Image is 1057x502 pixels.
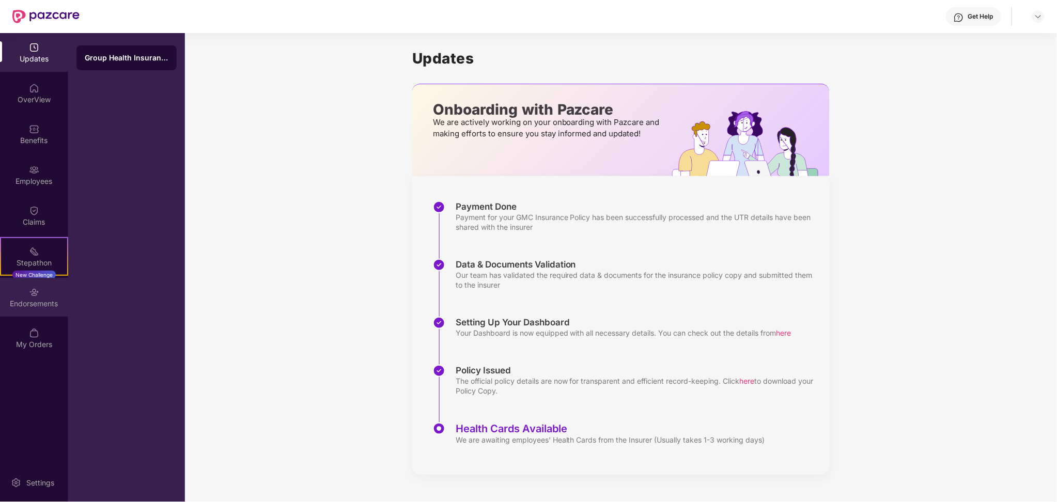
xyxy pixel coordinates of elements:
img: svg+xml;base64,PHN2ZyBpZD0iQ2xhaW0iIHhtbG5zPSJodHRwOi8vd3d3LnczLm9yZy8yMDAwL3N2ZyIgd2lkdGg9IjIwIi... [29,206,39,216]
img: svg+xml;base64,PHN2ZyB4bWxucz0iaHR0cDovL3d3dy53My5vcmcvMjAwMC9zdmciIHdpZHRoPSIyMSIgaGVpZ2h0PSIyMC... [29,246,39,257]
div: Stepathon [1,258,67,268]
img: hrOnboarding [672,111,830,176]
img: svg+xml;base64,PHN2ZyBpZD0iU3RlcC1Eb25lLTMyeDMyIiB4bWxucz0iaHR0cDovL3d3dy53My5vcmcvMjAwMC9zdmciIH... [433,201,445,213]
div: Health Cards Available [456,422,765,435]
p: Onboarding with Pazcare [433,105,663,114]
h1: Updates [412,50,830,67]
div: New Challenge [12,271,56,279]
span: here [776,328,791,337]
div: Payment Done [456,201,819,212]
img: svg+xml;base64,PHN2ZyBpZD0iRHJvcGRvd24tMzJ4MzIiIHhtbG5zPSJodHRwOi8vd3d3LnczLm9yZy8yMDAwL3N2ZyIgd2... [1034,12,1043,21]
div: Get Help [968,12,993,21]
div: The official policy details are now for transparent and efficient record-keeping. Click to downlo... [456,376,819,396]
div: Data & Documents Validation [456,259,819,270]
div: Settings [23,478,57,488]
img: svg+xml;base64,PHN2ZyBpZD0iU2V0dGluZy0yMHgyMCIgeG1sbnM9Imh0dHA6Ly93d3cudzMub3JnLzIwMDAvc3ZnIiB3aW... [11,478,21,488]
img: svg+xml;base64,PHN2ZyBpZD0iU3RlcC1BY3RpdmUtMzJ4MzIiIHhtbG5zPSJodHRwOi8vd3d3LnczLm9yZy8yMDAwL3N2Zy... [433,422,445,435]
div: Your Dashboard is now equipped with all necessary details. You can check out the details from [456,328,791,338]
img: svg+xml;base64,PHN2ZyBpZD0iU3RlcC1Eb25lLTMyeDMyIiB4bWxucz0iaHR0cDovL3d3dy53My5vcmcvMjAwMC9zdmciIH... [433,259,445,271]
div: Policy Issued [456,365,819,376]
img: svg+xml;base64,PHN2ZyBpZD0iTXlfT3JkZXJzIiBkYXRhLW5hbWU9Ik15IE9yZGVycyIgeG1sbnM9Imh0dHA6Ly93d3cudz... [29,328,39,338]
div: Payment for your GMC Insurance Policy has been successfully processed and the UTR details have be... [456,212,819,232]
span: here [740,376,755,385]
img: svg+xml;base64,PHN2ZyBpZD0iSGVscC0zMngzMiIgeG1sbnM9Imh0dHA6Ly93d3cudzMub3JnLzIwMDAvc3ZnIiB3aWR0aD... [954,12,964,23]
img: svg+xml;base64,PHN2ZyBpZD0iRW1wbG95ZWVzIiB4bWxucz0iaHR0cDovL3d3dy53My5vcmcvMjAwMC9zdmciIHdpZHRoPS... [29,165,39,175]
img: svg+xml;base64,PHN2ZyBpZD0iU3RlcC1Eb25lLTMyeDMyIiB4bWxucz0iaHR0cDovL3d3dy53My5vcmcvMjAwMC9zdmciIH... [433,317,445,329]
img: svg+xml;base64,PHN2ZyBpZD0iQmVuZWZpdHMiIHhtbG5zPSJodHRwOi8vd3d3LnczLm9yZy8yMDAwL3N2ZyIgd2lkdGg9Ij... [29,124,39,134]
div: Our team has validated the required data & documents for the insurance policy copy and submitted ... [456,270,819,290]
div: Group Health Insurance [85,53,168,63]
img: New Pazcare Logo [12,10,80,23]
div: We are awaiting employees' Health Cards from the Insurer (Usually takes 1-3 working days) [456,435,765,445]
div: Setting Up Your Dashboard [456,317,791,328]
img: svg+xml;base64,PHN2ZyBpZD0iVXBkYXRlZCIgeG1sbnM9Imh0dHA6Ly93d3cudzMub3JnLzIwMDAvc3ZnIiB3aWR0aD0iMj... [29,42,39,53]
p: We are actively working on your onboarding with Pazcare and making efforts to ensure you stay inf... [433,117,663,139]
img: svg+xml;base64,PHN2ZyBpZD0iRW5kb3JzZW1lbnRzIiB4bWxucz0iaHR0cDovL3d3dy53My5vcmcvMjAwMC9zdmciIHdpZH... [29,287,39,297]
img: svg+xml;base64,PHN2ZyBpZD0iSG9tZSIgeG1sbnM9Imh0dHA6Ly93d3cudzMub3JnLzIwMDAvc3ZnIiB3aWR0aD0iMjAiIG... [29,83,39,93]
img: svg+xml;base64,PHN2ZyBpZD0iU3RlcC1Eb25lLTMyeDMyIiB4bWxucz0iaHR0cDovL3d3dy53My5vcmcvMjAwMC9zdmciIH... [433,365,445,377]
